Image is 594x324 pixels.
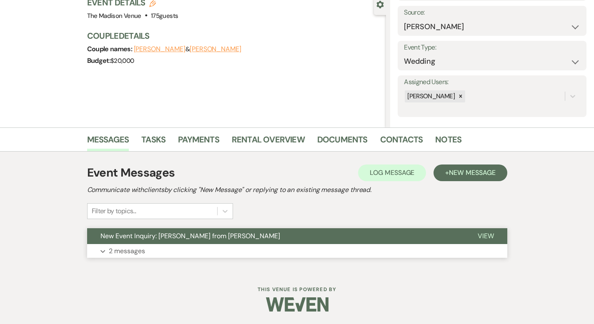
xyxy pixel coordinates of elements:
[141,133,165,151] a: Tasks
[87,30,378,42] h3: Couple Details
[449,168,495,177] span: New Message
[109,246,145,257] p: 2 messages
[87,164,175,182] h1: Event Messages
[100,232,280,240] span: New Event Inquiry: [PERSON_NAME] from [PERSON_NAME]
[358,164,426,181] button: Log Message
[178,133,219,151] a: Payments
[87,244,507,258] button: 2 messages
[370,168,414,177] span: Log Message
[434,164,507,181] button: +New Message
[87,12,141,20] span: The Madison Venue
[317,133,368,151] a: Documents
[87,133,129,151] a: Messages
[266,290,328,319] img: Weven Logo
[405,90,456,102] div: [PERSON_NAME]
[190,46,241,52] button: [PERSON_NAME]
[232,133,305,151] a: Rental Overview
[151,12,178,20] span: 175 guests
[87,56,111,65] span: Budget:
[110,57,134,65] span: $20,000
[87,45,134,53] span: Couple names:
[435,133,461,151] a: Notes
[87,185,507,195] h2: Communicate with clients by clicking "New Message" or replying to an existing message thread.
[92,206,136,216] div: Filter by topics...
[478,232,494,240] span: View
[380,133,423,151] a: Contacts
[464,228,507,244] button: View
[404,7,580,19] label: Source:
[134,46,185,52] button: [PERSON_NAME]
[404,42,580,54] label: Event Type:
[87,228,464,244] button: New Event Inquiry: [PERSON_NAME] from [PERSON_NAME]
[134,45,241,53] span: &
[404,76,580,88] label: Assigned Users:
